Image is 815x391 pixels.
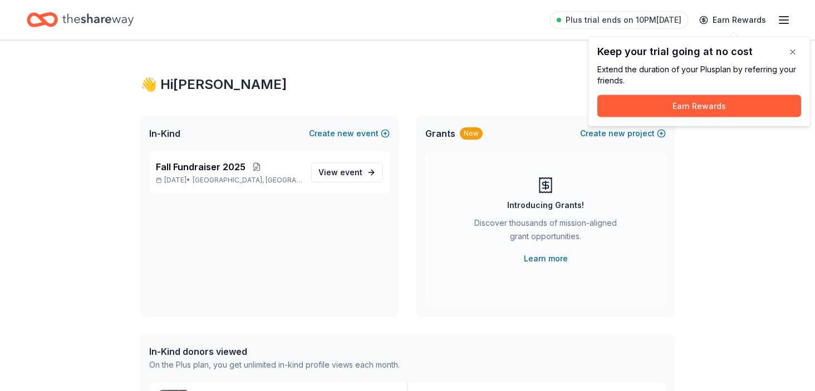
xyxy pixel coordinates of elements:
[550,11,688,29] a: Plus trial ends on 10PM[DATE]
[156,176,302,185] p: [DATE] •
[318,166,362,179] span: View
[580,127,666,140] button: Createnewproject
[340,167,362,177] span: event
[597,95,801,117] button: Earn Rewards
[425,127,455,140] span: Grants
[27,7,134,33] a: Home
[524,252,568,265] a: Learn more
[193,176,302,185] span: [GEOGRAPHIC_DATA], [GEOGRAPHIC_DATA]
[507,199,584,212] div: Introducing Grants!
[597,46,801,57] div: Keep your trial going at no cost
[566,13,681,27] span: Plus trial ends on 10PM[DATE]
[309,127,390,140] button: Createnewevent
[140,76,675,93] div: 👋 Hi [PERSON_NAME]
[149,358,400,372] div: On the Plus plan, you get unlimited in-kind profile views each month.
[597,64,801,86] div: Extend the duration of your Plus plan by referring your friends.
[608,127,625,140] span: new
[149,127,180,140] span: In-Kind
[693,10,773,30] a: Earn Rewards
[470,216,621,248] div: Discover thousands of mission-aligned grant opportunities.
[311,162,383,182] a: View event
[337,127,354,140] span: new
[460,127,483,140] div: New
[149,345,400,358] div: In-Kind donors viewed
[156,160,246,174] span: Fall Fundraiser 2025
